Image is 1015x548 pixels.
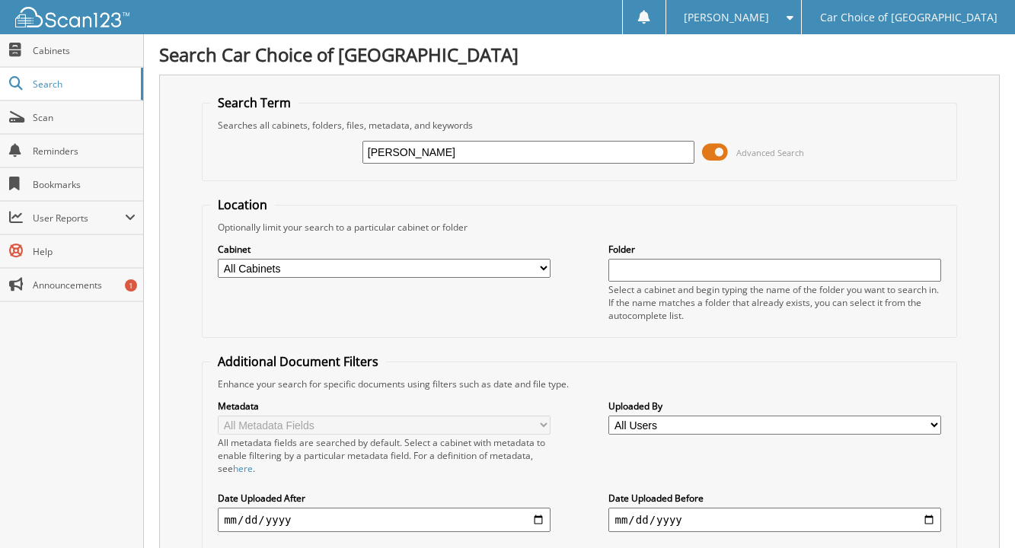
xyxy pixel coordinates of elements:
div: All metadata fields are searched by default. Select a cabinet with metadata to enable filtering b... [218,436,550,475]
span: [PERSON_NAME] [684,13,769,22]
span: Scan [33,111,136,124]
a: here [233,462,253,475]
legend: Search Term [210,94,298,111]
label: Cabinet [218,243,550,256]
span: Help [33,245,136,258]
img: scan123-logo-white.svg [15,7,129,27]
span: Bookmarks [33,178,136,191]
label: Uploaded By [608,400,940,413]
span: Advanced Search [736,147,804,158]
label: Date Uploaded After [218,492,550,505]
label: Folder [608,243,940,256]
span: User Reports [33,212,125,225]
span: Cabinets [33,44,136,57]
span: Reminders [33,145,136,158]
span: Car Choice of [GEOGRAPHIC_DATA] [820,13,997,22]
legend: Location [210,196,275,213]
span: Search [33,78,133,91]
div: Optionally limit your search to a particular cabinet or folder [210,221,949,234]
label: Date Uploaded Before [608,492,940,505]
div: Select a cabinet and begin typing the name of the folder you want to search in. If the name match... [608,283,940,322]
div: Searches all cabinets, folders, files, metadata, and keywords [210,119,949,132]
span: Announcements [33,279,136,292]
legend: Additional Document Filters [210,353,386,370]
h1: Search Car Choice of [GEOGRAPHIC_DATA] [159,42,1000,67]
div: Enhance your search for specific documents using filters such as date and file type. [210,378,949,390]
div: 1 [125,279,137,292]
input: end [608,508,940,532]
label: Metadata [218,400,550,413]
input: start [218,508,550,532]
